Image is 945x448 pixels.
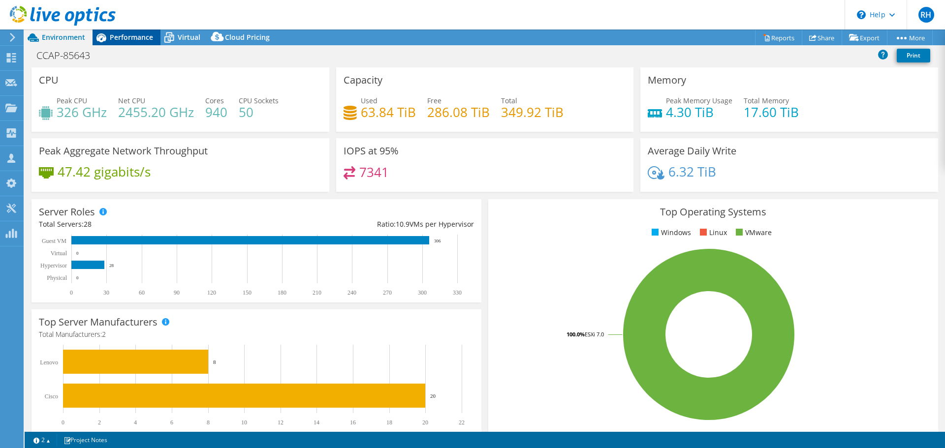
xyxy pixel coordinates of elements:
span: Net CPU [118,96,145,105]
span: 28 [84,219,92,229]
text: 6 [170,419,173,426]
text: 120 [207,289,216,296]
h4: 4.30 TiB [666,107,732,118]
span: Cores [205,96,224,105]
h4: 326 GHz [57,107,107,118]
a: More [887,30,933,45]
text: Cisco [45,393,58,400]
h3: Memory [648,75,686,86]
text: 8 [213,359,216,365]
h3: Capacity [344,75,382,86]
a: 2 [27,434,57,446]
text: 180 [278,289,286,296]
text: 30 [103,289,109,296]
span: Virtual [178,32,200,42]
span: 10.9 [396,219,409,229]
h4: Total Manufacturers: [39,329,474,340]
text: 0 [76,251,79,256]
span: 2 [102,329,106,339]
div: Ratio: VMs per Hypervisor [256,219,474,230]
h3: Top Operating Systems [496,207,931,217]
text: 16 [350,419,356,426]
span: Peak Memory Usage [666,96,732,105]
tspan: 100.0% [567,330,585,338]
h4: 286.08 TiB [427,107,490,118]
text: Virtual [51,250,67,257]
text: 330 [453,289,462,296]
h3: Top Server Manufacturers [39,317,157,328]
span: Cloud Pricing [225,32,270,42]
h4: 47.42 gigabits/s [58,166,151,177]
h4: 6.32 TiB [668,166,716,177]
text: 300 [418,289,427,296]
h4: 17.60 TiB [744,107,799,118]
a: Print [897,49,930,62]
a: Project Notes [57,434,114,446]
h3: Average Daily Write [648,146,736,156]
span: CPU Sockets [239,96,279,105]
text: 0 [62,419,64,426]
text: 0 [70,289,73,296]
span: Total Memory [744,96,789,105]
text: 10 [241,419,247,426]
text: 28 [109,263,114,268]
h4: 2455.20 GHz [118,107,194,118]
h4: 940 [205,107,227,118]
text: 18 [386,419,392,426]
h4: 349.92 TiB [501,107,564,118]
h4: 50 [239,107,279,118]
text: 14 [314,419,319,426]
text: 12 [278,419,283,426]
text: Hypervisor [40,262,67,269]
div: Total Servers: [39,219,256,230]
span: Free [427,96,441,105]
h4: 7341 [359,167,389,178]
text: Physical [47,274,67,281]
span: Used [361,96,378,105]
li: VMware [733,227,772,238]
text: Lenovo [40,359,58,366]
span: RH [918,7,934,23]
text: Guest VM [42,238,66,244]
text: 60 [139,289,145,296]
text: 90 [174,289,180,296]
a: Share [802,30,842,45]
span: Total [501,96,517,105]
a: Reports [755,30,802,45]
text: 270 [383,289,392,296]
h3: IOPS at 95% [344,146,399,156]
text: 306 [434,239,441,243]
text: 0 [76,275,79,280]
a: Export [842,30,887,45]
span: Environment [42,32,85,42]
h1: CCAP-85643 [32,50,105,61]
li: Windows [649,227,691,238]
span: Peak CPU [57,96,87,105]
text: 20 [430,393,436,399]
tspan: ESXi 7.0 [585,330,604,338]
text: 150 [243,289,252,296]
text: 22 [459,419,465,426]
h3: Peak Aggregate Network Throughput [39,146,208,156]
h3: CPU [39,75,59,86]
span: Performance [110,32,153,42]
text: 240 [347,289,356,296]
text: 8 [207,419,210,426]
text: 210 [313,289,321,296]
text: 2 [98,419,101,426]
h3: Server Roles [39,207,95,217]
text: 20 [422,419,428,426]
svg: \n [857,10,866,19]
text: 4 [134,419,137,426]
h4: 63.84 TiB [361,107,416,118]
li: Linux [697,227,727,238]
